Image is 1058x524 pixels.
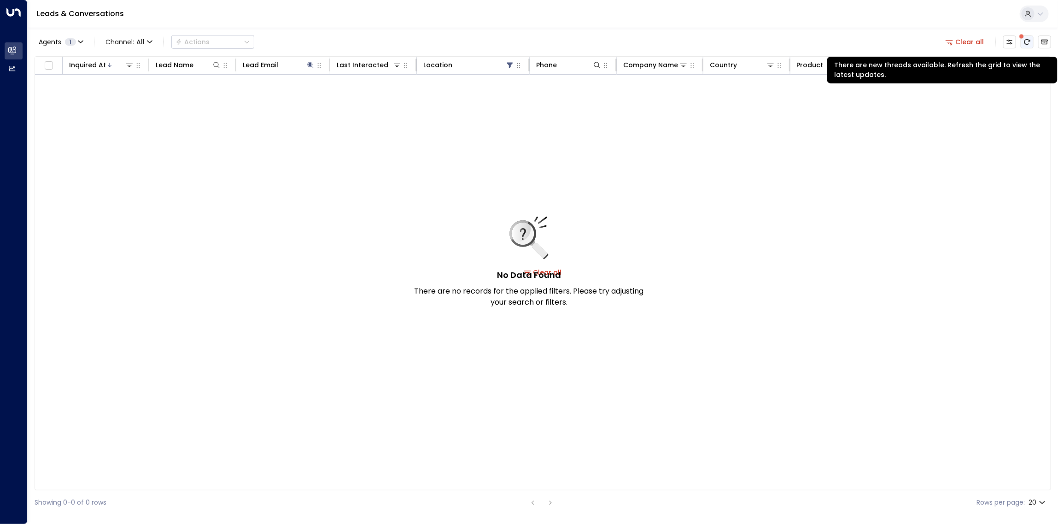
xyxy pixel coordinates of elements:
[710,59,737,71] div: Country
[337,59,388,71] div: Last Interacted
[1029,496,1047,509] div: 20
[171,35,254,49] div: Button group with a nested menu
[623,59,678,71] div: Company Name
[827,57,1058,83] div: There are new threads available. Refresh the grid to view the latest updates.
[35,498,106,507] div: Showing 0-0 of 0 rows
[942,35,988,48] button: Clear all
[175,38,210,46] div: Actions
[710,59,775,71] div: Country
[337,59,402,71] div: Last Interacted
[623,59,688,71] div: Company Name
[797,59,824,71] div: Product
[1003,35,1016,48] button: Customize
[1038,35,1051,48] button: Archived Leads
[243,59,278,71] div: Lead Email
[65,38,76,46] span: 1
[423,59,514,71] div: Location
[37,8,124,19] a: Leads & Conversations
[156,59,221,71] div: Lead Name
[69,59,106,71] div: Inquired At
[136,38,145,46] span: All
[497,269,561,281] h5: No Data Found
[976,498,1025,507] label: Rows per page:
[536,59,557,71] div: Phone
[414,286,644,308] p: There are no records for the applied filters. Please try adjusting your search or filters.
[102,35,156,48] span: Channel:
[69,59,134,71] div: Inquired At
[243,59,315,71] div: Lead Email
[171,35,254,49] button: Actions
[527,497,556,508] nav: pagination navigation
[43,60,54,71] span: Toggle select all
[1021,35,1034,48] span: There are new threads available. Refresh the grid to view the latest updates.
[102,35,156,48] button: Channel:All
[35,35,87,48] button: Agents1
[423,59,452,71] div: Location
[797,59,862,71] div: Product
[156,59,193,71] div: Lead Name
[39,39,61,45] span: Agents
[536,59,601,71] div: Phone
